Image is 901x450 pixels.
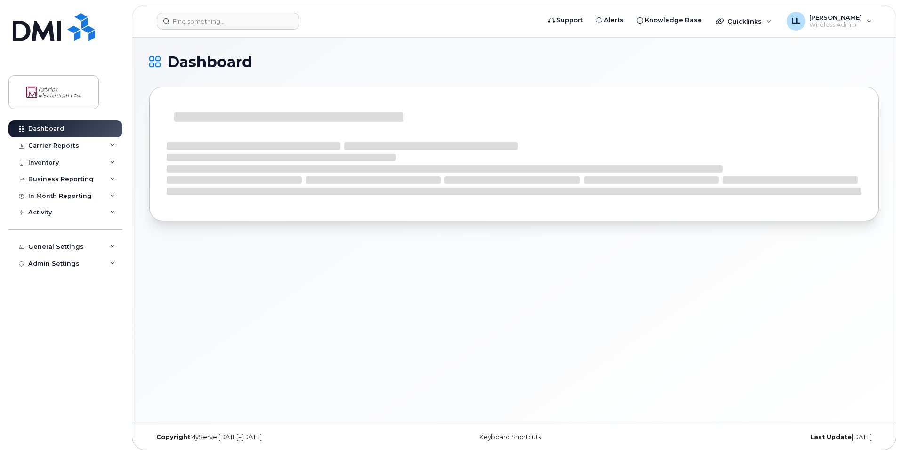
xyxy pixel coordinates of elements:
div: MyServe [DATE]–[DATE] [149,434,393,441]
a: Keyboard Shortcuts [479,434,541,441]
span: Dashboard [167,55,252,69]
strong: Last Update [810,434,852,441]
strong: Copyright [156,434,190,441]
div: [DATE] [636,434,879,441]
